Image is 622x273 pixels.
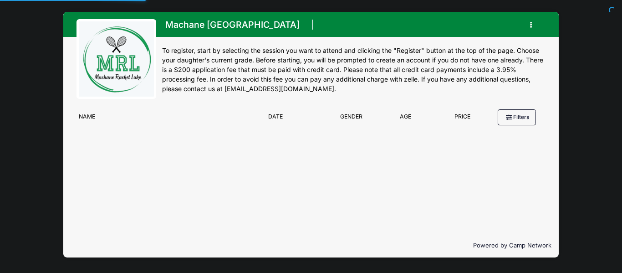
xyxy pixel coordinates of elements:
div: Name [74,113,264,125]
div: Gender [325,113,377,125]
div: Price [434,113,491,125]
div: Date [264,113,325,125]
button: Filters [498,109,536,125]
div: Age [377,113,434,125]
div: To register, start by selecting the session you want to attend and clicking the "Register" button... [162,46,546,94]
p: Powered by Camp Network [71,241,551,250]
img: logo [82,25,151,93]
h1: Machane [GEOGRAPHIC_DATA] [162,17,302,33]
